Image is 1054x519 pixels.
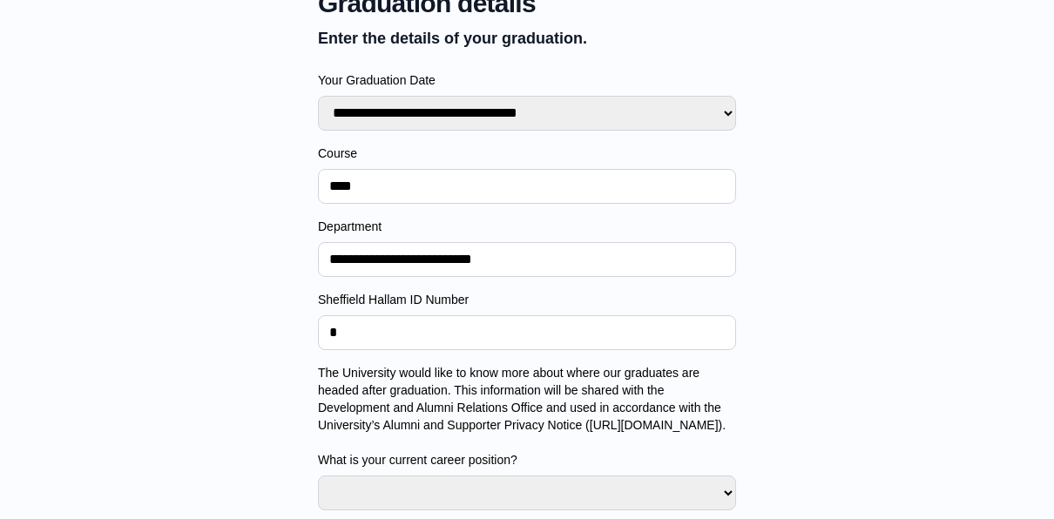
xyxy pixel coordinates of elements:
label: Your Graduation Date [318,71,736,89]
label: Course [318,145,736,162]
label: The University would like to know more about where our graduates are headed after graduation. Thi... [318,364,736,468]
label: Sheffield Hallam ID Number [318,291,736,308]
p: Enter the details of your graduation. [318,26,736,51]
label: Department [318,218,736,235]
